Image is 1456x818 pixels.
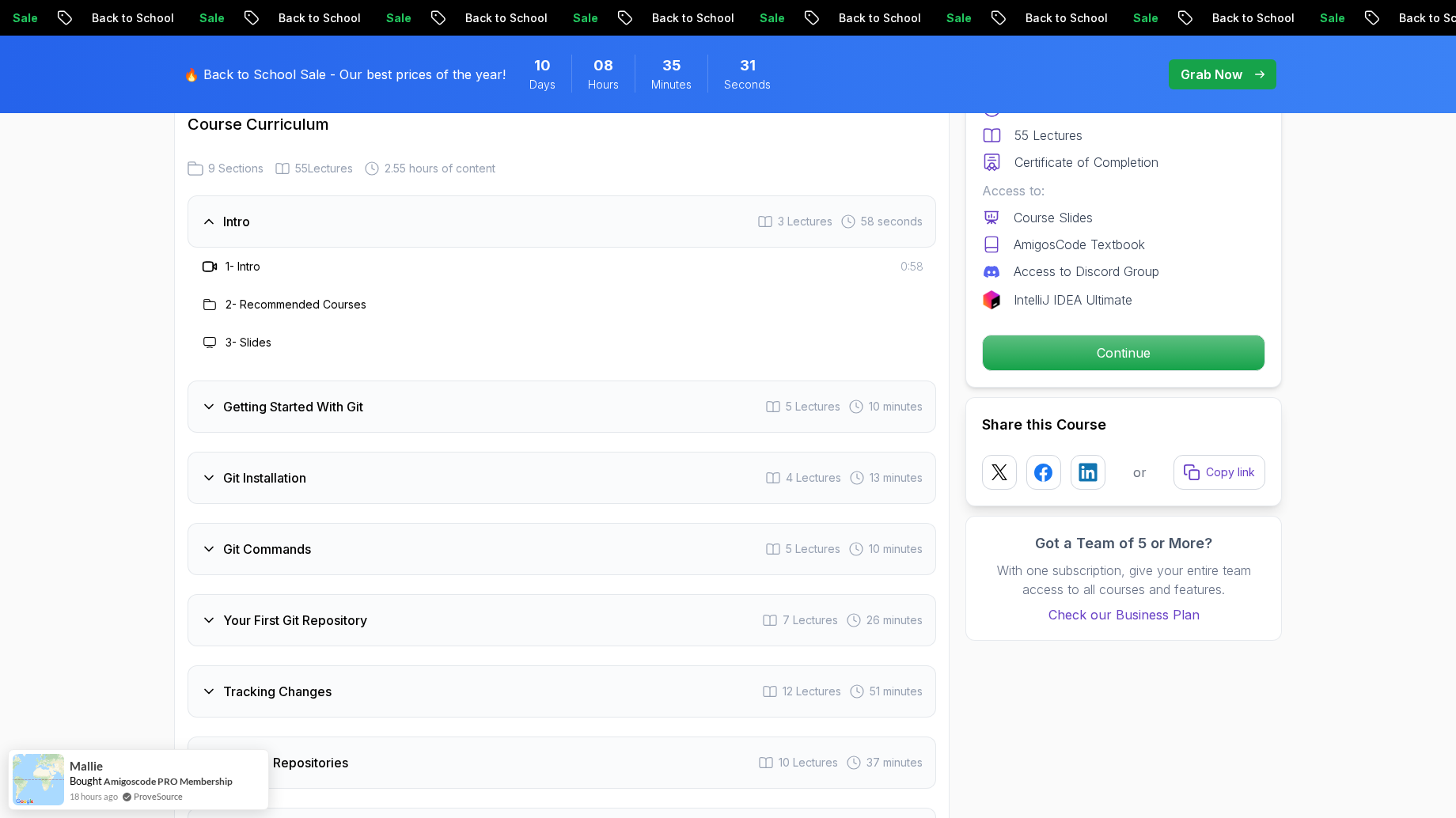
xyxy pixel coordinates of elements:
h3: 2 - Recommended Courses [226,297,366,312]
p: Sale [1303,10,1354,26]
button: Your First Git Repository7 Lectures 26 minutes [188,594,936,646]
img: jetbrains logo [982,290,1001,309]
span: 37 minutes [866,755,923,771]
span: 10 minutes [869,399,923,415]
span: 55 Lectures [295,161,353,176]
p: Back to School [635,10,743,26]
h3: Got a Team of 5 or More? [982,532,1265,555]
p: With one subscription, give your entire team access to all courses and features. [982,561,1265,599]
span: 18 hours ago [70,790,118,803]
span: 10 Days [534,55,551,77]
a: Amigoscode PRO Membership [104,775,233,787]
span: 10 minutes [869,541,923,557]
span: 35 Minutes [662,55,681,77]
span: Mallie [70,759,103,773]
span: Seconds [724,77,771,93]
p: Back to School [1196,10,1303,26]
p: Back to School [75,10,183,26]
p: Sale [370,10,420,26]
p: Certificate of Completion [1014,153,1158,172]
p: Sale [1117,10,1167,26]
h3: Git Installation [223,468,306,487]
span: 7 Lectures [783,612,838,628]
p: IntelliJ IDEA Ultimate [1014,290,1132,309]
h3: Intro [223,212,250,231]
p: 55 Lectures [1014,126,1083,145]
span: Minutes [651,77,692,93]
span: Bought [70,774,102,787]
span: Hours [588,77,619,93]
span: 2.55 hours of content [385,161,495,176]
img: provesource social proof notification image [13,754,64,805]
p: Sale [743,10,794,26]
span: 3 Lectures [778,214,832,229]
span: Days [529,77,555,93]
p: Continue [983,335,1265,370]
button: Copy link [1174,455,1265,490]
span: 5 Lectures [786,399,840,415]
button: Git Commands5 Lectures 10 minutes [188,523,936,575]
h3: 1 - Intro [226,259,260,275]
p: Access to Discord Group [1014,262,1159,281]
a: Check our Business Plan [982,605,1265,624]
p: Back to School [822,10,930,26]
p: Access to: [982,181,1265,200]
a: ProveSource [134,790,183,803]
span: 0:58 [901,259,923,275]
span: 8 Hours [593,55,613,77]
span: 9 Sections [208,161,264,176]
h3: Remote Repositories [223,753,348,772]
h3: Git Commands [223,540,311,559]
span: 26 minutes [866,612,923,628]
button: Tracking Changes12 Lectures 51 minutes [188,665,936,718]
h3: Tracking Changes [223,682,332,701]
p: Copy link [1206,464,1255,480]
span: 12 Lectures [783,684,841,699]
p: Back to School [262,10,370,26]
span: 13 minutes [870,470,923,486]
p: Back to School [1009,10,1117,26]
span: 5 Lectures [786,541,840,557]
span: 58 seconds [861,214,923,229]
button: Continue [982,335,1265,371]
button: Git Installation4 Lectures 13 minutes [188,452,936,504]
span: 10 Lectures [779,755,838,771]
button: Remote Repositories10 Lectures 37 minutes [188,737,936,789]
p: Grab Now [1181,65,1242,84]
p: Sale [556,10,607,26]
button: Intro3 Lectures 58 seconds [188,195,936,248]
h2: Share this Course [982,414,1265,436]
p: 🔥 Back to School Sale - Our best prices of the year! [184,65,506,84]
h3: Getting Started With Git [223,397,363,416]
p: AmigosCode Textbook [1014,235,1145,254]
p: Course Slides [1014,208,1093,227]
span: 51 minutes [870,684,923,699]
p: or [1133,463,1147,482]
span: 4 Lectures [786,470,841,486]
p: Sale [930,10,980,26]
span: 31 Seconds [740,55,756,77]
button: Getting Started With Git5 Lectures 10 minutes [188,381,936,433]
p: Sale [183,10,233,26]
p: Back to School [449,10,556,26]
h2: Course Curriculum [188,113,936,135]
h3: 3 - Slides [226,335,271,350]
h3: Your First Git Repository [223,611,367,630]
